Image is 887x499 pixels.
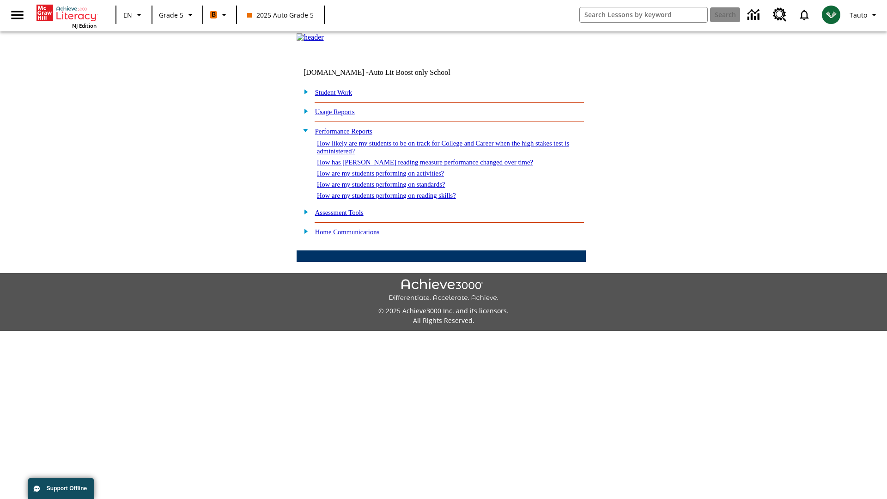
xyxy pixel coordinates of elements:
a: How has [PERSON_NAME] reading measure performance changed over time? [317,158,533,166]
img: header [297,33,324,42]
a: Home Communications [315,228,380,236]
a: Notifications [792,3,816,27]
a: Resource Center, Will open in new tab [767,2,792,27]
span: EN [123,10,132,20]
img: Achieve3000 Differentiate Accelerate Achieve [389,279,498,302]
a: Student Work [315,89,352,96]
img: plus.gif [299,227,309,235]
span: Grade 5 [159,10,183,20]
nobr: Auto Lit Boost only School [369,68,450,76]
a: Data Center [742,2,767,28]
span: Support Offline [47,485,87,492]
button: Grade: Grade 5, Select a grade [155,6,200,23]
span: B [212,9,216,20]
button: Select a new avatar [816,3,846,27]
span: 2025 Auto Grade 5 [247,10,314,20]
img: minus.gif [299,126,309,134]
button: Boost Class color is orange. Change class color [206,6,233,23]
button: Language: EN, Select a language [119,6,149,23]
span: Tauto [850,10,867,20]
img: plus.gif [299,87,309,96]
a: Usage Reports [315,108,355,116]
img: plus.gif [299,207,309,216]
button: Profile/Settings [846,6,883,23]
a: How are my students performing on activities? [317,170,444,177]
img: plus.gif [299,107,309,115]
img: avatar image [822,6,840,24]
td: [DOMAIN_NAME] - [304,68,474,77]
button: Support Offline [28,478,94,499]
a: How are my students performing on reading skills? [317,192,456,199]
input: search field [580,7,707,22]
span: NJ Edition [72,22,97,29]
a: How are my students performing on standards? [317,181,445,188]
div: Home [36,3,97,29]
a: Assessment Tools [315,209,364,216]
a: Performance Reports [315,128,372,135]
button: Open side menu [4,1,31,29]
a: How likely are my students to be on track for College and Career when the high stakes test is adm... [317,140,569,155]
